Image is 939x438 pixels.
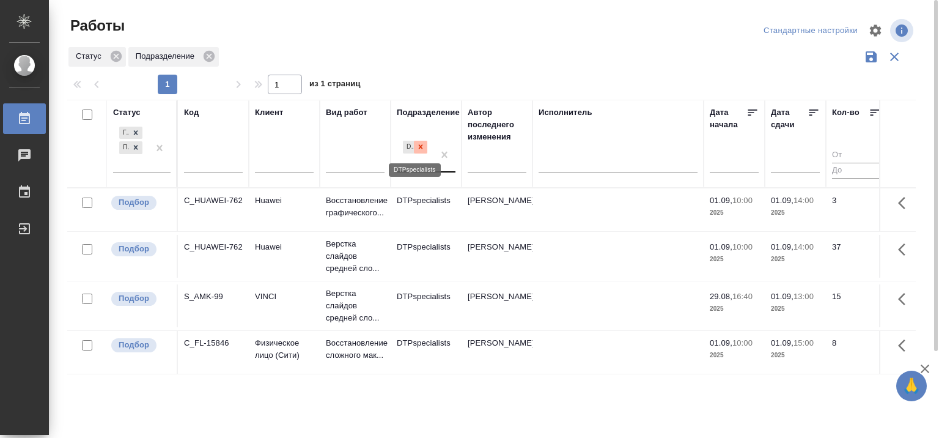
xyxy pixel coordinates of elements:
[710,338,732,347] p: 01.09,
[468,106,526,143] div: Автор последнего изменения
[794,196,814,205] p: 14:00
[136,50,199,62] p: Подразделение
[771,303,820,315] p: 2025
[710,106,746,131] div: Дата начала
[326,195,385,219] p: Восстановление графического...
[861,16,890,45] span: Настроить таблицу
[326,106,367,119] div: Вид работ
[891,284,920,314] button: Здесь прячутся важные кнопки
[883,45,906,69] button: Сбросить фильтры
[732,338,753,347] p: 10:00
[891,331,920,360] button: Здесь прячутся важные кнопки
[128,47,219,67] div: Подразделение
[890,19,916,42] span: Посмотреть информацию
[732,196,753,205] p: 10:00
[760,21,861,40] div: split button
[391,188,462,231] td: DTPspecialists
[110,241,171,258] div: Можно подбирать исполнителей
[184,337,243,349] div: C_FL-15846
[326,238,385,275] p: Верстка слайдов средней сло...
[184,291,243,303] div: S_AMK-99
[896,371,927,401] button: 🙏
[255,291,314,303] p: VINCI
[255,337,314,362] p: Физическое лицо (Сити)
[391,235,462,278] td: DTPspecialists
[710,292,732,301] p: 29.08,
[710,207,759,219] p: 2025
[110,291,171,307] div: Можно подбирать исполнителей
[771,292,794,301] p: 01.09,
[326,337,385,362] p: Восстановление сложного мак...
[462,235,532,278] td: [PERSON_NAME]
[832,163,881,178] input: До
[110,337,171,354] div: Можно подбирать исполнителей
[184,195,243,207] div: C_HUAWEI-762
[119,292,149,305] p: Подбор
[771,242,794,251] p: 01.09,
[119,141,129,154] div: Подбор
[403,141,414,154] div: DTPspecialists
[794,292,814,301] p: 13:00
[826,188,887,231] td: 3
[113,106,141,119] div: Статус
[771,338,794,347] p: 01.09,
[771,253,820,265] p: 2025
[710,303,759,315] p: 2025
[255,106,283,119] div: Клиент
[826,331,887,374] td: 8
[255,195,314,207] p: Huawei
[391,331,462,374] td: DTPspecialists
[118,140,144,155] div: Готов к работе, Подбор
[710,196,732,205] p: 01.09,
[794,338,814,347] p: 15:00
[67,16,125,35] span: Работы
[184,241,243,253] div: C_HUAWEI-762
[891,235,920,264] button: Здесь прячутся важные кнопки
[860,45,883,69] button: Сохранить фильтры
[826,284,887,327] td: 15
[901,373,922,399] span: 🙏
[732,242,753,251] p: 10:00
[119,243,149,255] p: Подбор
[771,106,808,131] div: Дата сдачи
[391,284,462,327] td: DTPspecialists
[771,207,820,219] p: 2025
[326,288,385,324] p: Верстка слайдов средней сло...
[710,242,732,251] p: 01.09,
[397,106,460,119] div: Подразделение
[794,242,814,251] p: 14:00
[76,50,106,62] p: Статус
[710,349,759,362] p: 2025
[891,188,920,218] button: Здесь прячутся важные кнопки
[119,127,129,139] div: Готов к работе
[462,284,532,327] td: [PERSON_NAME]
[118,125,144,141] div: Готов к работе, Подбор
[771,196,794,205] p: 01.09,
[462,331,532,374] td: [PERSON_NAME]
[110,195,171,211] div: Можно подбирать исполнителей
[771,349,820,362] p: 2025
[732,292,753,301] p: 16:40
[539,106,592,119] div: Исполнитель
[309,76,361,94] span: из 1 страниц
[462,188,532,231] td: [PERSON_NAME]
[255,241,314,253] p: Huawei
[119,196,149,209] p: Подбор
[119,339,149,351] p: Подбор
[710,253,759,265] p: 2025
[832,106,860,119] div: Кол-во
[826,235,887,278] td: 37
[832,148,881,163] input: От
[184,106,199,119] div: Код
[68,47,126,67] div: Статус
